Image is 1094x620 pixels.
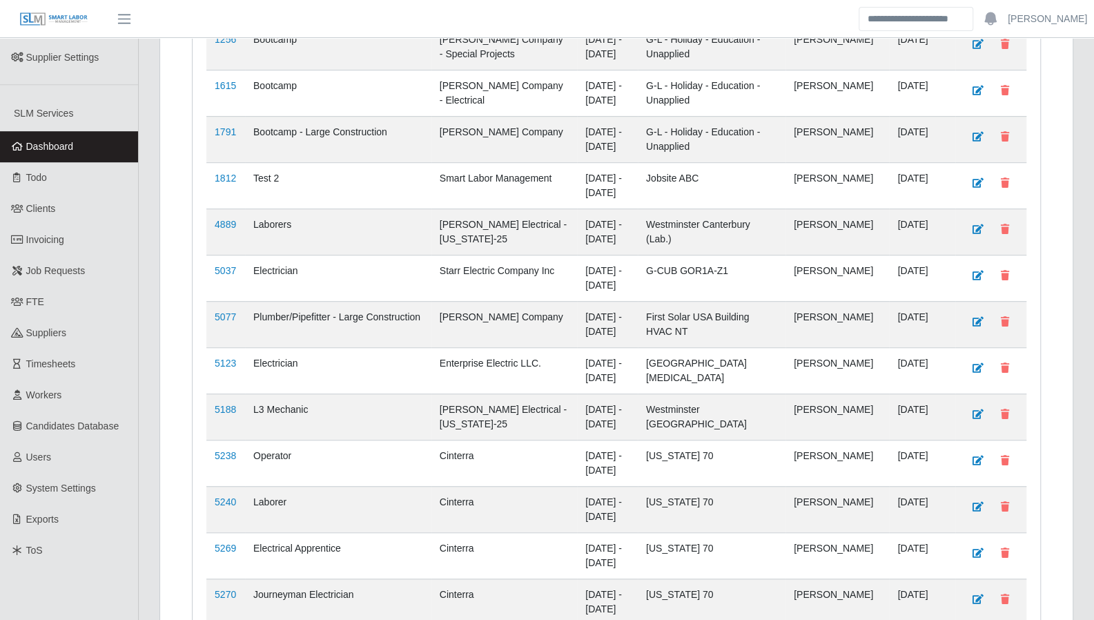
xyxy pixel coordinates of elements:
[215,358,236,369] a: 5123
[215,219,236,230] a: 4889
[889,70,955,116] td: [DATE]
[1008,12,1087,26] a: [PERSON_NAME]
[26,141,74,152] span: Dashboard
[785,23,889,70] td: [PERSON_NAME]
[785,394,889,440] td: [PERSON_NAME]
[785,255,889,301] td: [PERSON_NAME]
[889,116,955,162] td: [DATE]
[245,255,431,301] td: Electrician
[431,162,577,209] td: Smart Labor Management
[638,440,785,486] td: [US_STATE] 70
[889,162,955,209] td: [DATE]
[26,52,99,63] span: Supplier Settings
[215,311,236,322] a: 5077
[26,296,44,307] span: FTE
[26,545,43,556] span: ToS
[638,394,785,440] td: Westminster [GEOGRAPHIC_DATA]
[431,394,577,440] td: [PERSON_NAME] Electrical - [US_STATE]-25
[245,70,431,116] td: Bootcamp
[638,209,785,255] td: Westminster Canterbury (Lab.)
[215,496,236,507] a: 5240
[26,483,96,494] span: System Settings
[215,450,236,461] a: 5238
[431,116,577,162] td: [PERSON_NAME] Company
[577,394,638,440] td: [DATE] - [DATE]
[577,486,638,532] td: [DATE] - [DATE]
[431,347,577,394] td: Enterprise Electric LLC.
[785,162,889,209] td: [PERSON_NAME]
[577,23,638,70] td: [DATE] - [DATE]
[638,70,785,116] td: G-L - Holiday - Education - Unapplied
[889,255,955,301] td: [DATE]
[26,172,47,183] span: Todo
[577,440,638,486] td: [DATE] - [DATE]
[889,532,955,579] td: [DATE]
[26,389,62,400] span: Workers
[577,162,638,209] td: [DATE] - [DATE]
[431,70,577,116] td: [PERSON_NAME] Company - Electrical
[215,80,236,91] a: 1615
[215,34,236,45] a: 1256
[889,23,955,70] td: [DATE]
[785,486,889,532] td: [PERSON_NAME]
[26,420,119,432] span: Candidates Database
[245,116,431,162] td: Bootcamp - Large Construction
[215,543,236,554] a: 5269
[577,347,638,394] td: [DATE] - [DATE]
[245,162,431,209] td: Test 2
[577,70,638,116] td: [DATE] - [DATE]
[638,23,785,70] td: G-L - Holiday - Education - Unapplied
[19,12,88,27] img: SLM Logo
[859,7,973,31] input: Search
[26,452,52,463] span: Users
[26,514,59,525] span: Exports
[785,70,889,116] td: [PERSON_NAME]
[889,394,955,440] td: [DATE]
[26,203,56,214] span: Clients
[785,440,889,486] td: [PERSON_NAME]
[638,347,785,394] td: [GEOGRAPHIC_DATA][MEDICAL_DATA]
[785,116,889,162] td: [PERSON_NAME]
[577,116,638,162] td: [DATE] - [DATE]
[431,301,577,347] td: [PERSON_NAME] Company
[638,532,785,579] td: [US_STATE] 70
[26,358,76,369] span: Timesheets
[26,327,66,338] span: Suppliers
[245,301,431,347] td: Plumber/Pipefitter - Large Construction
[785,301,889,347] td: [PERSON_NAME]
[577,209,638,255] td: [DATE] - [DATE]
[431,23,577,70] td: [PERSON_NAME] Company - Special Projects
[245,23,431,70] td: Bootcamp
[26,234,64,245] span: Invoicing
[577,255,638,301] td: [DATE] - [DATE]
[889,440,955,486] td: [DATE]
[577,532,638,579] td: [DATE] - [DATE]
[215,173,236,184] a: 1812
[431,440,577,486] td: Cinterra
[889,301,955,347] td: [DATE]
[245,347,431,394] td: Electrician
[245,486,431,532] td: Laborer
[245,440,431,486] td: Operator
[889,486,955,532] td: [DATE]
[577,301,638,347] td: [DATE] - [DATE]
[638,255,785,301] td: G-CUB GOR1A-Z1
[245,532,431,579] td: Electrical Apprentice
[431,255,577,301] td: Starr Electric Company Inc
[785,532,889,579] td: [PERSON_NAME]
[215,265,236,276] a: 5037
[215,589,236,600] a: 5270
[215,126,236,137] a: 1791
[889,209,955,255] td: [DATE]
[431,532,577,579] td: Cinterra
[26,265,86,276] span: Job Requests
[431,209,577,255] td: [PERSON_NAME] Electrical - [US_STATE]-25
[245,209,431,255] td: Laborers
[889,347,955,394] td: [DATE]
[785,209,889,255] td: [PERSON_NAME]
[14,108,73,119] span: SLM Services
[638,301,785,347] td: First Solar USA Building HVAC NT
[245,394,431,440] td: L3 Mechanic
[638,162,785,209] td: Jobsite ABC
[785,347,889,394] td: [PERSON_NAME]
